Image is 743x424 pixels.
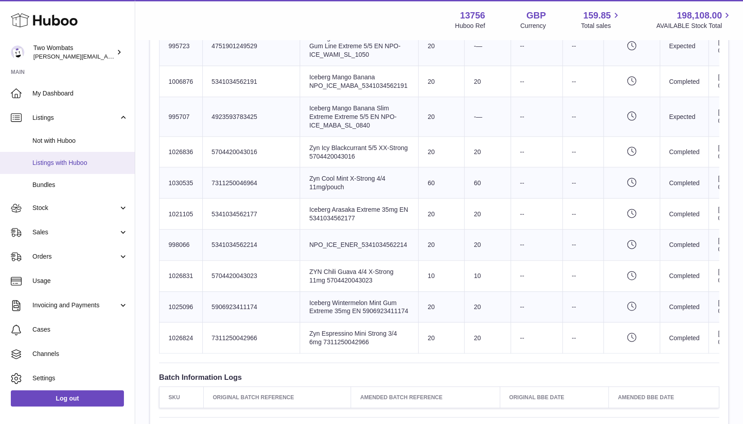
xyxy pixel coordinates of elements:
[465,137,511,168] td: 20
[160,230,203,261] td: 998066
[32,277,128,285] span: Usage
[500,387,608,408] th: Original BBE Date
[32,137,128,145] span: Not with Huboo
[160,323,203,354] td: 1026824
[660,230,709,261] td: Completed
[562,66,603,97] td: --
[660,199,709,230] td: Completed
[465,230,511,261] td: 20
[160,199,203,230] td: 1021105
[511,260,562,292] td: --
[300,292,419,323] td: Iceberg Wintermelon Mint Gum Extreme 35mg EN 5906923411174
[660,323,709,354] td: Completed
[511,27,562,66] td: --
[581,22,621,30] span: Total sales
[465,97,511,137] td: -—
[562,27,603,66] td: --
[300,27,419,66] td: Iceberg Watermelon Mint Gum Slim Gum Line Extreme 5/5 EN NPO-ICE_WAMI_SL_1050
[581,9,621,30] a: 159.85 Total sales
[511,230,562,261] td: --
[511,323,562,354] td: --
[160,97,203,137] td: 995707
[160,260,203,292] td: 1026831
[455,22,485,30] div: Huboo Ref
[300,230,419,261] td: NPO_ICE_ENER_5341034562214
[660,168,709,199] td: Completed
[562,168,603,199] td: --
[511,168,562,199] td: --
[202,199,300,230] td: 5341034562177
[562,323,603,354] td: --
[32,301,119,310] span: Invoicing and Payments
[202,66,300,97] td: 5341034562191
[202,230,300,261] td: 5341034562214
[32,374,128,383] span: Settings
[562,97,603,137] td: --
[11,46,24,59] img: adam.randall@twowombats.com
[465,260,511,292] td: 10
[300,97,419,137] td: Iceberg Mango Banana Slim Extreme Extreme 5/5 EN NPO-ICE_MABA_SL_0840
[160,387,204,408] th: SKU
[465,323,511,354] td: 20
[660,292,709,323] td: Completed
[460,9,485,22] strong: 13756
[32,181,128,189] span: Bundles
[656,22,732,30] span: AVAILABLE Stock Total
[160,168,203,199] td: 1030535
[202,168,300,199] td: 7311250046964
[202,137,300,168] td: 5704420043016
[419,168,465,199] td: 60
[562,292,603,323] td: --
[300,260,419,292] td: ZYN Chili Guava 4/4 X-Strong 11mg 5704420043023
[419,260,465,292] td: 10
[204,387,351,408] th: Original Batch Reference
[11,390,124,406] a: Log out
[160,66,203,97] td: 1006876
[511,66,562,97] td: --
[202,323,300,354] td: 7311250042966
[160,27,203,66] td: 995723
[465,292,511,323] td: 20
[32,252,119,261] span: Orders
[32,159,128,167] span: Listings with Huboo
[300,137,419,168] td: Zyn Icy Blackcurrant 5/5 XX-Strong 5704420043016
[511,292,562,323] td: --
[159,372,719,382] h3: Batch Information Logs
[677,9,722,22] span: 198,108.00
[562,199,603,230] td: --
[33,44,114,61] div: Two Wombats
[32,89,128,98] span: My Dashboard
[300,323,419,354] td: Zyn Espressino Mini Strong 3/4 6mg 7311250042966
[202,27,300,66] td: 4751901249529
[160,292,203,323] td: 1025096
[33,53,229,60] span: [PERSON_NAME][EMAIL_ADDRESS][PERSON_NAME][DOMAIN_NAME]
[520,22,546,30] div: Currency
[202,97,300,137] td: 4923593783425
[511,199,562,230] td: --
[660,137,709,168] td: Completed
[465,168,511,199] td: 60
[32,204,119,212] span: Stock
[660,97,709,137] td: Expected
[419,292,465,323] td: 20
[511,97,562,137] td: --
[465,27,511,66] td: -—
[660,260,709,292] td: Completed
[511,137,562,168] td: --
[419,27,465,66] td: 20
[583,9,611,22] span: 159.85
[660,66,709,97] td: Completed
[465,66,511,97] td: 20
[562,260,603,292] td: --
[526,9,546,22] strong: GBP
[419,66,465,97] td: 20
[202,260,300,292] td: 5704420043023
[419,199,465,230] td: 20
[351,387,500,408] th: Amended Batch Reference
[419,230,465,261] td: 20
[300,66,419,97] td: Iceberg Mango Banana NPO_ICE_MABA_5341034562191
[202,292,300,323] td: 5906923411174
[32,114,119,122] span: Listings
[419,323,465,354] td: 20
[656,9,732,30] a: 198,108.00 AVAILABLE Stock Total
